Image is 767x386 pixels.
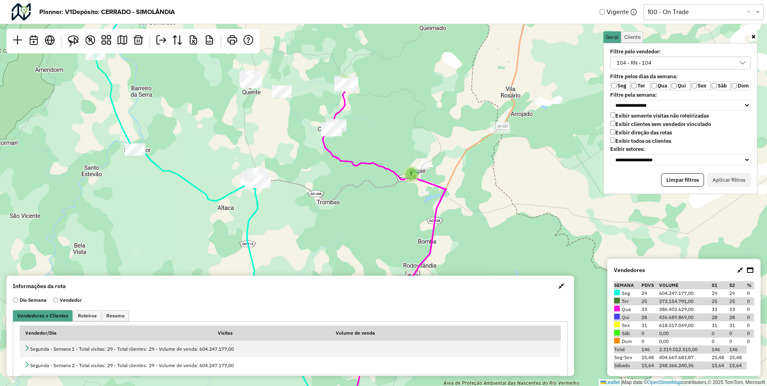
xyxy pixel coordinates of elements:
[337,77,357,89] div: ROSILDA SILVA DOS SA
[729,281,747,289] th: S2
[614,353,641,362] td: Seg-Sex
[711,345,729,353] td: 146
[246,173,266,185] div: 1180 - AGRO TRES IRMAOS
[153,32,169,50] a: Exportar planner
[690,81,710,90] label: Sex
[246,175,266,187] div: 681 - CASA DE CARNE IACIAR
[614,266,645,274] strong: Vendedores
[246,173,266,185] div: 686 - BAR DO GALEGO
[659,353,711,362] td: 404.667.683,87
[68,35,79,47] img: Selecionar atividades - laço
[641,305,659,313] td: 33
[611,83,617,88] input: Seg
[614,337,641,345] td: Dom
[711,297,729,305] td: 25
[246,174,266,186] div: 1029 - BAR LANH CALIFORNIA
[125,144,145,156] div: BAR DO GASPAR
[610,129,615,134] input: Exibir direção das rotas
[241,76,261,88] div: 1047 - BAR DA KASSIA
[410,171,413,177] span: 7
[337,76,357,88] div: LANCHONETE E PIZZARI
[732,83,737,88] input: Dom
[207,40,212,43] span: KM
[10,32,26,50] a: Iniciar novo planner
[647,380,682,385] a: OpenStreetMap
[78,313,97,318] span: Roteiros
[53,297,82,304] label: Vendedor
[610,112,615,118] input: Exibir somente visitas não roteirizadas
[605,92,755,98] label: Filtre pela semana:
[245,175,265,187] div: 796 - JR Bebidas
[614,281,641,289] th: Semana
[747,289,754,297] td: 0
[326,119,346,131] div: RECANTO CLARETIANA
[241,73,261,85] div: 822 - DISTRIBUIDORA JK
[244,174,264,186] div: Cantinho do Real
[330,326,560,341] th: Volume de venda
[651,83,657,88] input: Qua
[241,75,261,87] div: 788 - RESTAURANTE E LANCHO
[729,337,747,345] td: 0
[641,281,659,289] th: PDVs
[201,32,217,50] a: Relatório de km
[334,79,354,91] div: BAR DA MERCE GUARA
[491,122,511,134] div: 1388 - RESTAURANTE ITAMARAT
[335,77,355,89] div: IRENE JOSE VALENTE
[711,305,729,313] td: 33
[335,77,355,89] div: EMPORIO PRIME
[242,171,262,183] div: BAR DA NEIDE MARIA
[624,35,641,40] span: Cliente
[621,380,622,385] span: |
[88,37,93,43] span: R
[85,48,106,60] div: Bar Do Eduardo povoa
[729,362,747,370] td: 15,64
[241,71,261,83] div: 761 - BAR DA VANUSA
[641,313,659,321] td: 28
[335,77,355,89] div: RESTAURANTE CASA VE
[246,174,266,186] div: 989 - Jm acessorios
[601,380,620,385] a: Leaflet
[13,297,18,304] input: Dia Semana
[403,166,419,182] div: 7
[610,138,615,143] input: Exibir todos os clientes
[747,337,754,345] td: 0
[242,173,262,185] div: MERCEARIA BARROS
[241,76,261,88] div: 855 - BAR CARDOSO
[729,313,747,321] td: 28
[614,329,641,337] td: Sáb
[641,337,659,345] td: 0
[26,32,42,50] a: Planner D+1 ou D-1
[750,32,757,41] a: Ocultar filtros
[747,305,754,313] td: 0
[13,297,47,304] label: Dia Semana
[729,305,747,313] td: 33
[747,7,754,17] span: Clear all
[614,297,641,305] td: Ter
[169,32,185,50] a: Exportar dados vendas
[641,345,659,353] td: 146
[747,329,754,337] td: 0
[335,79,355,91] div: LANCHONETE MOREIRA
[606,35,619,40] span: Geral
[711,362,729,370] td: 15,64
[321,124,341,136] div: DISTRIBUIDORA SOFIA
[241,75,261,87] div: 982 - SUPERMERCADO DOIS IR
[243,172,264,184] div: BAR BOA VISTA
[213,326,331,341] th: Visitas
[729,289,747,297] td: 29
[17,313,68,318] span: Vendedores x Clientes
[249,175,269,187] div: 873 - MINI MERCADO JP
[659,345,711,353] td: 2.319.012.515,00
[614,313,641,321] td: Qui
[335,78,355,90] div: FLORISMAR SOARES CAM
[241,173,261,185] div: MERCADO SAO PEDRO
[335,77,355,89] div: BAR DO JOAQUIM
[239,71,260,83] div: 1147 - BAR E PETISCARIA DIV
[251,174,271,186] div: 975 - ESPETINHO PATRICIA
[747,297,754,305] td: 0
[729,321,747,329] td: 31
[335,78,355,90] div: SORVETERIA MORIA
[659,289,711,297] td: 604.247.177,00
[641,353,659,362] td: 25,48
[338,77,358,89] div: MERCEARIA KM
